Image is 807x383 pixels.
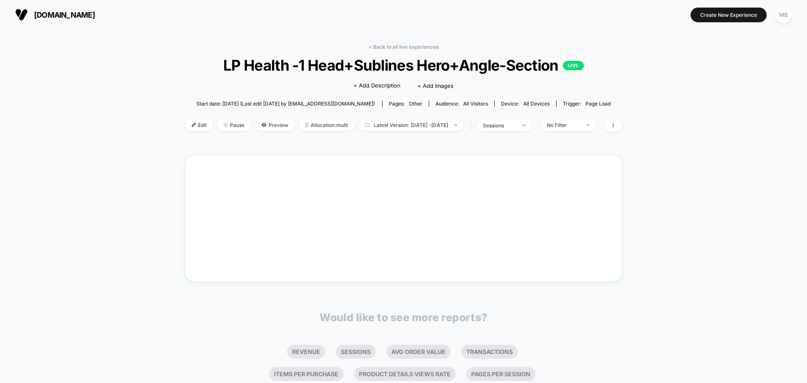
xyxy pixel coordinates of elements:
img: end [523,124,526,126]
button: MB [773,6,794,24]
li: Transactions [461,345,518,359]
img: end [587,124,590,126]
li: Avg Order Value [386,345,451,359]
li: Items Per Purchase [269,367,343,381]
span: Latest Version: [DATE] - [DATE] [359,119,464,131]
img: rebalance [305,123,309,127]
li: Revenue [287,345,325,359]
div: Audience: [435,100,488,107]
p: LIVE [563,61,584,70]
button: Create New Experience [691,8,767,22]
span: other [409,100,422,107]
span: Start date: [DATE] (Last edit [DATE] by [EMAIL_ADDRESS][DOMAIN_NAME]) [196,100,375,107]
span: All Visitors [463,100,488,107]
img: calendar [365,123,369,127]
img: end [454,124,457,126]
img: edit [192,123,196,127]
img: end [224,123,228,127]
div: sessions [483,122,517,129]
span: Page Load [585,100,611,107]
span: LP Health -1 Head+Sublines Hero+Angle-Section [207,56,600,74]
li: Pages Per Session [466,367,535,381]
span: Preview [255,119,295,131]
span: Allocation: multi [299,119,354,131]
span: + Add Description [353,82,401,90]
span: Device: [494,100,556,107]
a: < Back to all live experiences [369,44,438,50]
button: [DOMAIN_NAME] [13,8,98,21]
li: Product Details Views Rate [354,367,456,381]
div: MB [775,7,792,23]
div: No Filter [547,122,580,128]
li: Sessions [336,345,376,359]
span: + Add Images [417,82,454,89]
div: Pages: [389,100,422,107]
span: | [468,119,477,132]
span: all devices [523,100,550,107]
p: Would like to see more reports? [319,311,488,324]
div: Trigger: [563,100,611,107]
span: [DOMAIN_NAME] [34,11,95,19]
span: Edit [185,119,213,131]
img: Visually logo [15,8,28,21]
span: Pause [217,119,251,131]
